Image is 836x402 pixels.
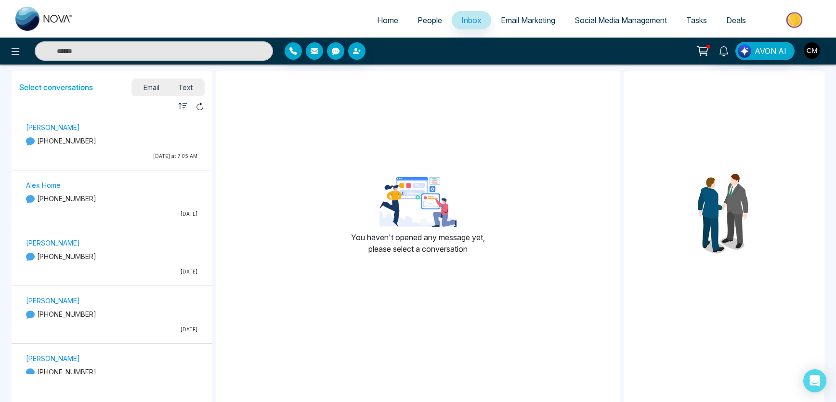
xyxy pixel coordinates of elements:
[19,83,93,92] h5: Select conversations
[677,11,717,29] a: Tasks
[377,15,398,25] span: Home
[804,42,820,59] img: User Avatar
[134,81,169,94] span: Email
[686,15,707,25] span: Tasks
[735,42,795,60] button: AVON AI
[575,15,667,25] span: Social Media Management
[367,11,408,29] a: Home
[461,15,482,25] span: Inbox
[26,136,197,146] p: [PHONE_NUMBER]
[26,353,197,363] p: [PERSON_NAME]
[26,309,197,319] p: [PHONE_NUMBER]
[408,11,452,29] a: People
[26,122,197,132] p: [PERSON_NAME]
[26,210,197,218] p: [DATE]
[803,369,826,392] div: Open Intercom Messenger
[26,367,197,377] p: [PHONE_NUMBER]
[418,15,442,25] span: People
[351,232,485,255] p: You haven't opened any message yet, please select a conversation
[726,15,746,25] span: Deals
[738,44,751,58] img: Lead Flow
[755,45,786,57] span: AVON AI
[26,296,197,306] p: [PERSON_NAME]
[15,7,73,31] img: Nova CRM Logo
[379,177,457,227] img: landing-page-for-google-ads-3.png
[26,194,197,204] p: [PHONE_NUMBER]
[169,81,203,94] span: Text
[26,238,197,248] p: [PERSON_NAME]
[717,11,756,29] a: Deals
[26,251,197,261] p: [PHONE_NUMBER]
[26,268,197,275] p: [DATE]
[491,11,565,29] a: Email Marketing
[26,153,197,160] p: [DATE] at 7:05 AM
[760,9,830,31] img: Market-place.gif
[501,15,555,25] span: Email Marketing
[565,11,677,29] a: Social Media Management
[26,326,197,333] p: [DATE]
[26,180,197,190] p: Alex Home
[452,11,491,29] a: Inbox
